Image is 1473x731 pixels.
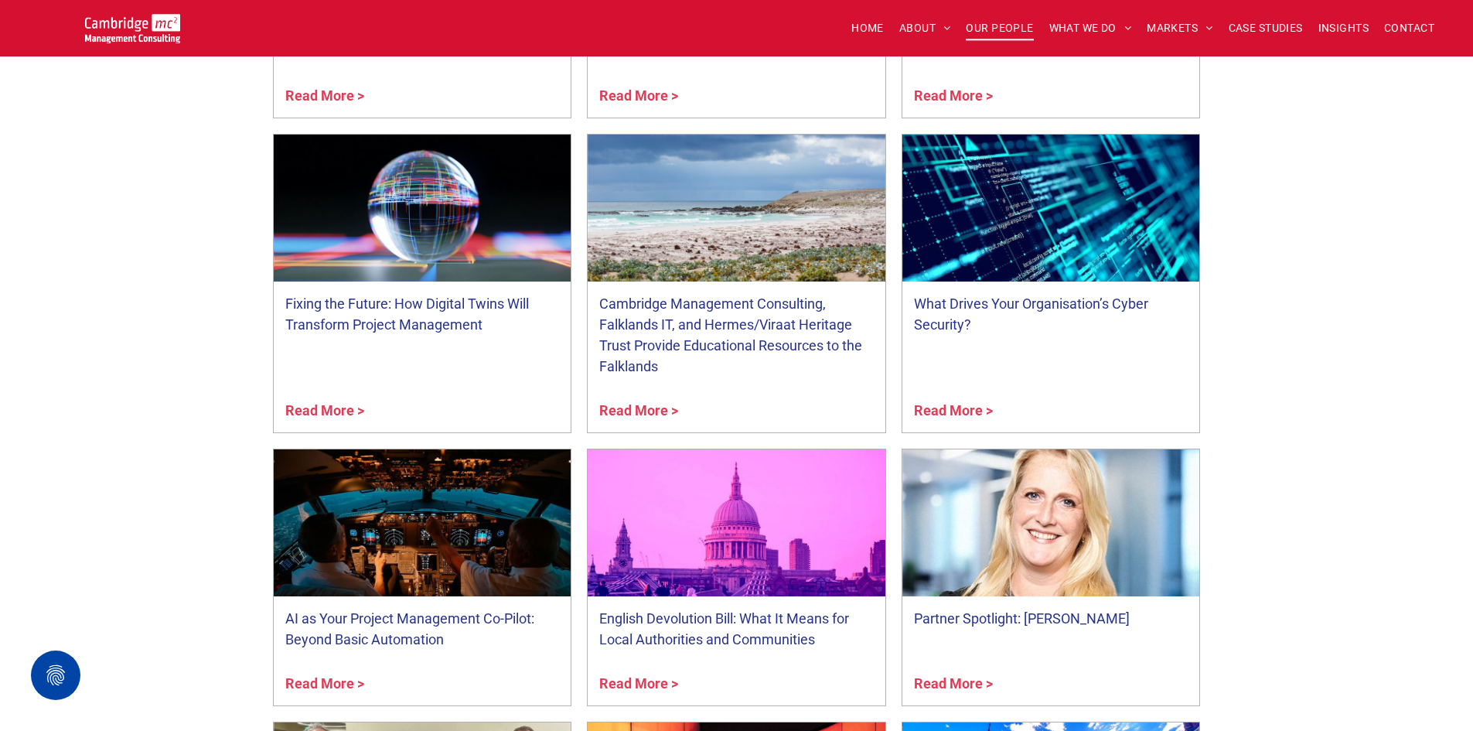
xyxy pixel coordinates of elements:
a: What Drives Your Organisation’s Cyber Security? [914,293,1188,335]
a: A modern office building on a wireframe floor with lava raining from the sky in the background [902,135,1200,282]
a: AI co-pilot [274,449,571,596]
a: Read More > [914,85,1188,106]
a: CASE STUDIES [1221,16,1311,40]
a: Read More > [599,400,874,421]
a: A woman with long blonde hair is smiling at the camera. She is wearing a black top and a silver n... [902,449,1200,596]
a: St Pauls Cathedral [588,449,885,596]
a: Partner Spotlight: [PERSON_NAME] [914,608,1188,629]
a: English Devolution Bill: What It Means for Local Authorities and Communities [599,608,874,650]
a: Read More > [914,400,1188,421]
a: WHAT WE DO [1042,16,1140,40]
a: A vivid photo of the skyline of Stanley on the Falkland Islands [588,135,885,282]
img: Go to Homepage [85,14,180,43]
a: CONTACT [1376,16,1442,40]
a: Read More > [285,673,560,694]
a: ABOUT [892,16,959,40]
a: Cambridge Management Consulting, Falklands IT, and Hermes/Viraat Heritage Trust Provide Education... [599,293,874,377]
a: Read More > [914,673,1188,694]
a: AI as Your Project Management Co-Pilot: Beyond Basic Automation [285,608,560,650]
a: Read More > [599,85,874,106]
a: Read More > [285,400,560,421]
span: OUR PEOPLE [966,16,1033,40]
a: HOME [844,16,892,40]
a: OUR PEOPLE [958,16,1041,40]
a: Crystal ball on a neon floor [274,135,571,282]
a: Read More > [599,673,874,694]
a: MARKETS [1139,16,1220,40]
a: Read More > [285,85,560,106]
a: INSIGHTS [1311,16,1376,40]
a: Fixing the Future: How Digital Twins Will Transform Project Management [285,293,560,335]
